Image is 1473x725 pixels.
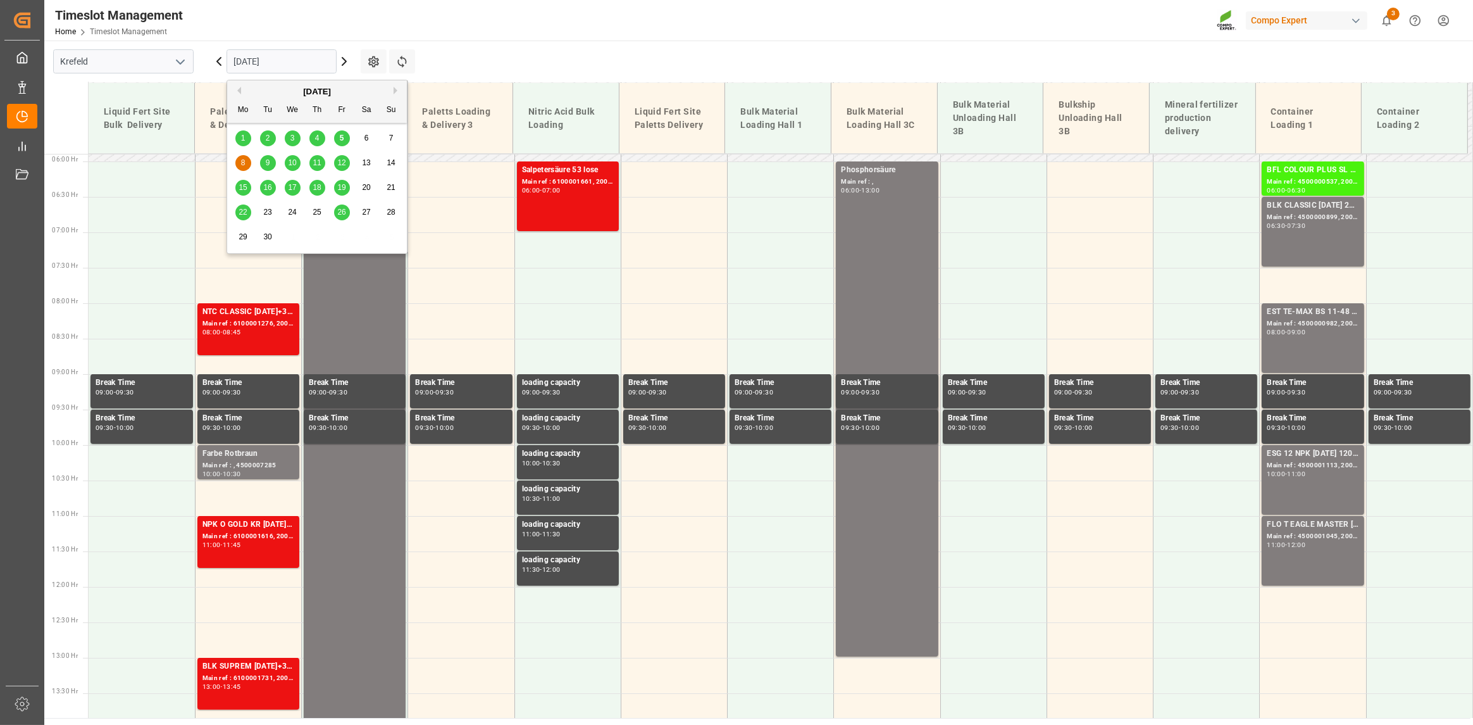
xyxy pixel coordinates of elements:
[859,187,861,193] div: -
[116,425,134,431] div: 10:00
[202,412,294,425] div: Break Time
[841,187,859,193] div: 06:00
[1288,389,1306,395] div: 09:30
[628,412,720,425] div: Break Time
[52,652,78,659] span: 13:00 Hr
[221,425,223,431] div: -
[359,180,375,196] div: Choose Saturday, September 20th, 2025
[542,531,561,537] div: 11:30
[415,377,507,389] div: Break Time
[202,448,294,460] div: Farbe Rotbraun
[433,425,435,431] div: -
[359,205,375,220] div: Choose Saturday, September 27th, 2025
[241,134,245,142] span: 1
[223,684,241,690] div: 13:45
[948,93,1033,143] div: Bulk Material Unloading Hall 3B
[221,684,223,690] div: -
[1288,542,1306,548] div: 12:00
[235,180,251,196] div: Choose Monday, September 15th, 2025
[285,130,301,146] div: Choose Wednesday, September 3rd, 2025
[309,389,327,395] div: 09:00
[309,130,325,146] div: Choose Thursday, September 4th, 2025
[52,404,78,411] span: 09:30 Hr
[235,103,251,118] div: Mo
[285,205,301,220] div: Choose Wednesday, September 24th, 2025
[288,183,296,192] span: 17
[1266,100,1352,137] div: Container Loading 1
[1267,412,1358,425] div: Break Time
[52,475,78,482] span: 10:30 Hr
[223,389,241,395] div: 09:30
[522,448,614,460] div: loading capacity
[1267,199,1358,212] div: BLK CLASSIC [DATE] 25kg (x42) INT
[1285,471,1287,477] div: -
[309,180,325,196] div: Choose Thursday, September 18th, 2025
[1372,6,1401,35] button: show 3 new notifications
[235,155,251,171] div: Choose Monday, September 8th, 2025
[1074,389,1093,395] div: 09:30
[221,471,223,477] div: -
[1267,389,1285,395] div: 09:00
[1372,100,1457,137] div: Container Loading 2
[841,377,933,389] div: Break Time
[522,389,540,395] div: 09:00
[735,389,753,395] div: 09:00
[359,155,375,171] div: Choose Saturday, September 13th, 2025
[334,155,350,171] div: Choose Friday, September 12th, 2025
[1267,542,1285,548] div: 11:00
[362,208,370,217] span: 27
[53,49,194,73] input: Type to search/select
[114,425,116,431] div: -
[1288,425,1306,431] div: 10:00
[948,389,966,395] div: 09:00
[435,425,454,431] div: 10:00
[52,191,78,198] span: 06:30 Hr
[202,531,294,542] div: Main ref : 6100001616, 2000001382
[340,134,344,142] span: 5
[1072,425,1074,431] div: -
[542,460,561,466] div: 10:30
[1267,177,1358,187] div: Main ref : 4500000537, 2000000442
[55,27,76,36] a: Home
[1374,412,1465,425] div: Break Time
[387,183,395,192] span: 21
[540,425,542,431] div: -
[288,158,296,167] span: 10
[1179,425,1181,431] div: -
[1288,187,1306,193] div: 06:30
[522,567,540,572] div: 11:30
[263,232,271,241] span: 30
[1072,389,1074,395] div: -
[52,439,78,446] span: 10:00 Hr
[948,425,966,431] div: 09:30
[337,183,345,192] span: 19
[223,425,241,431] div: 10:00
[362,158,370,167] span: 13
[1160,377,1252,389] div: Break Time
[415,425,433,431] div: 09:30
[1181,389,1199,395] div: 09:30
[755,389,773,395] div: 09:30
[334,103,350,118] div: Fr
[649,389,667,395] div: 09:30
[1391,389,1393,395] div: -
[647,425,649,431] div: -
[309,377,401,389] div: Break Time
[522,187,540,193] div: 06:00
[1054,412,1146,425] div: Break Time
[1267,329,1285,335] div: 08:00
[415,389,433,395] div: 09:00
[859,425,861,431] div: -
[309,412,401,425] div: Break Time
[202,306,294,318] div: NTC CLASSIC [DATE]+3+TE 600kg BB
[227,49,337,73] input: DD.MM.YYYY
[383,103,399,118] div: Su
[52,227,78,234] span: 07:00 Hr
[362,183,370,192] span: 20
[202,684,221,690] div: 13:00
[96,425,114,431] div: 09:30
[260,130,276,146] div: Choose Tuesday, September 2nd, 2025
[1394,425,1412,431] div: 10:00
[1267,425,1285,431] div: 09:30
[313,208,321,217] span: 25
